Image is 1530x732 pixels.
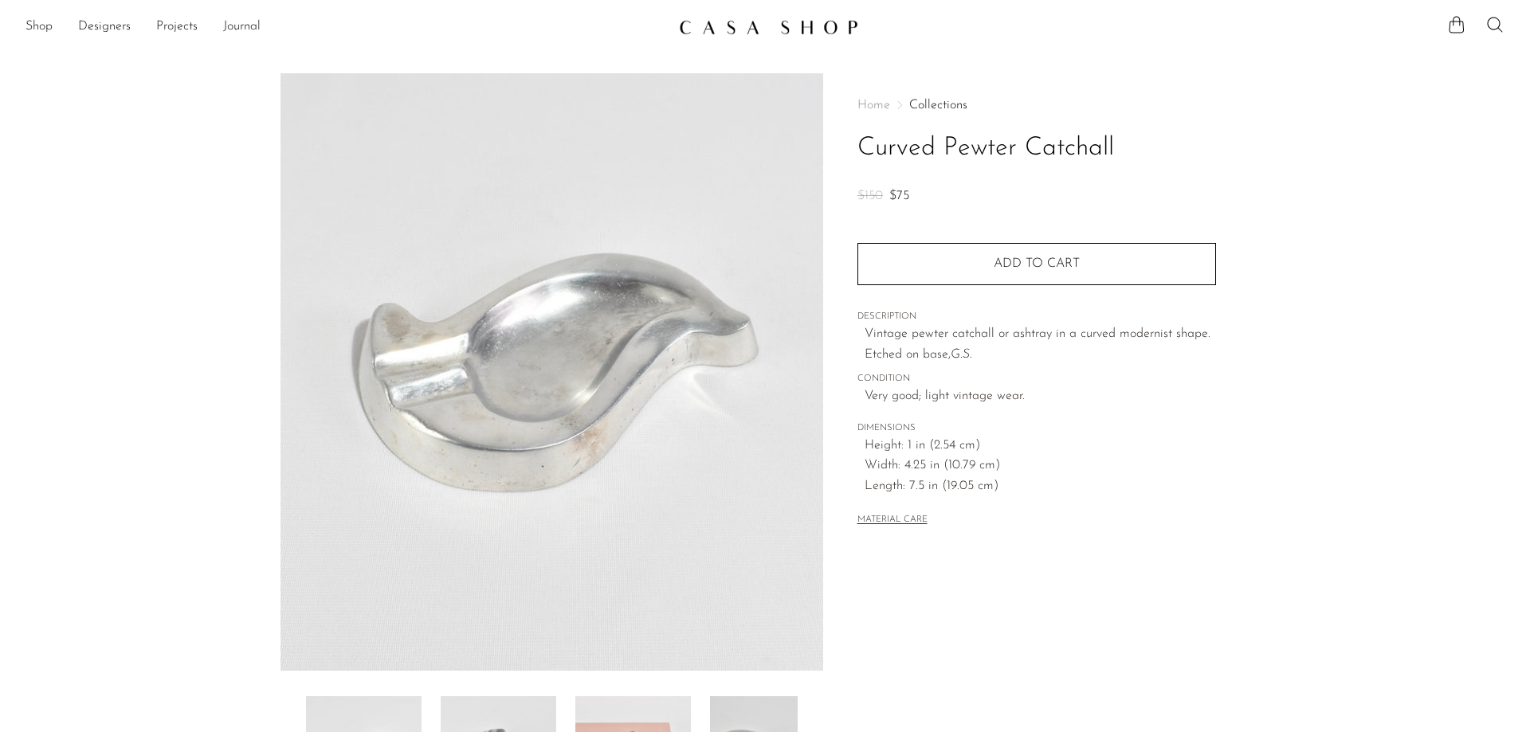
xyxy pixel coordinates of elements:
[857,421,1216,436] span: DIMENSIONS
[25,14,666,41] ul: NEW HEADER MENU
[857,310,1216,324] span: DESCRIPTION
[857,99,890,112] span: Home
[280,73,823,671] img: Curved Pewter Catchall
[857,128,1216,169] h1: Curved Pewter Catchall
[889,190,909,202] span: $75
[909,99,967,112] a: Collections
[156,17,198,37] a: Projects
[865,456,1216,476] span: Width: 4.25 in (10.79 cm)
[25,14,666,41] nav: Desktop navigation
[857,372,1216,386] span: CONDITION
[951,348,972,361] em: G.S.
[78,17,131,37] a: Designers
[857,99,1216,112] nav: Breadcrumbs
[857,243,1216,284] button: Add to cart
[865,324,1216,365] p: Vintage pewter catchall or ashtray in a curved modernist shape. Etched on base,
[25,17,53,37] a: Shop
[857,515,928,526] button: MATERIAL CARE
[865,386,1216,407] span: Very good; light vintage wear.
[857,190,883,202] span: $150
[865,436,1216,456] span: Height: 1 in (2.54 cm)
[865,476,1216,497] span: Length: 7.5 in (19.05 cm)
[223,17,261,37] a: Journal
[994,257,1080,270] span: Add to cart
